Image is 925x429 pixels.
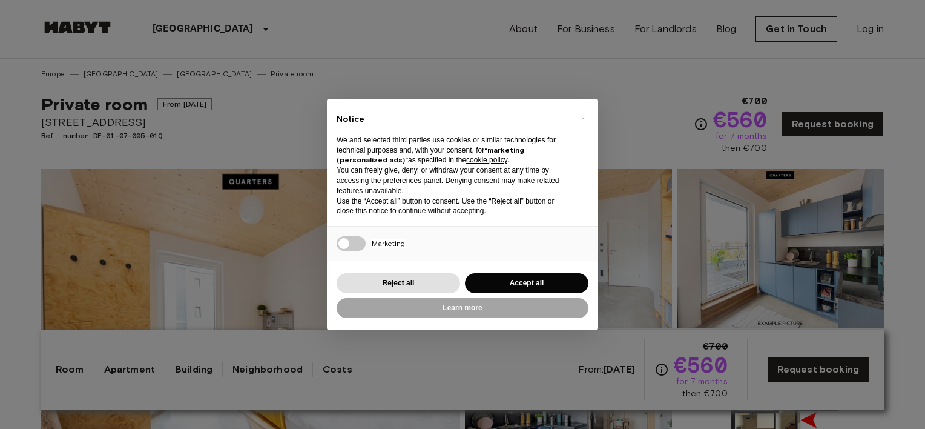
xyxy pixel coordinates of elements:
[337,196,569,217] p: Use the “Accept all” button to consent. Use the “Reject all” button or close this notice to conti...
[581,111,585,125] span: ×
[372,239,405,248] span: Marketing
[337,165,569,196] p: You can freely give, deny, or withdraw your consent at any time by accessing the preferences pane...
[337,135,569,165] p: We and selected third parties use cookies or similar technologies for technical purposes and, wit...
[573,108,592,128] button: Close this notice
[337,298,588,318] button: Learn more
[337,113,569,125] h2: Notice
[465,273,588,293] button: Accept all
[337,145,524,165] strong: “marketing (personalized ads)”
[466,156,507,164] a: cookie policy
[337,273,460,293] button: Reject all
